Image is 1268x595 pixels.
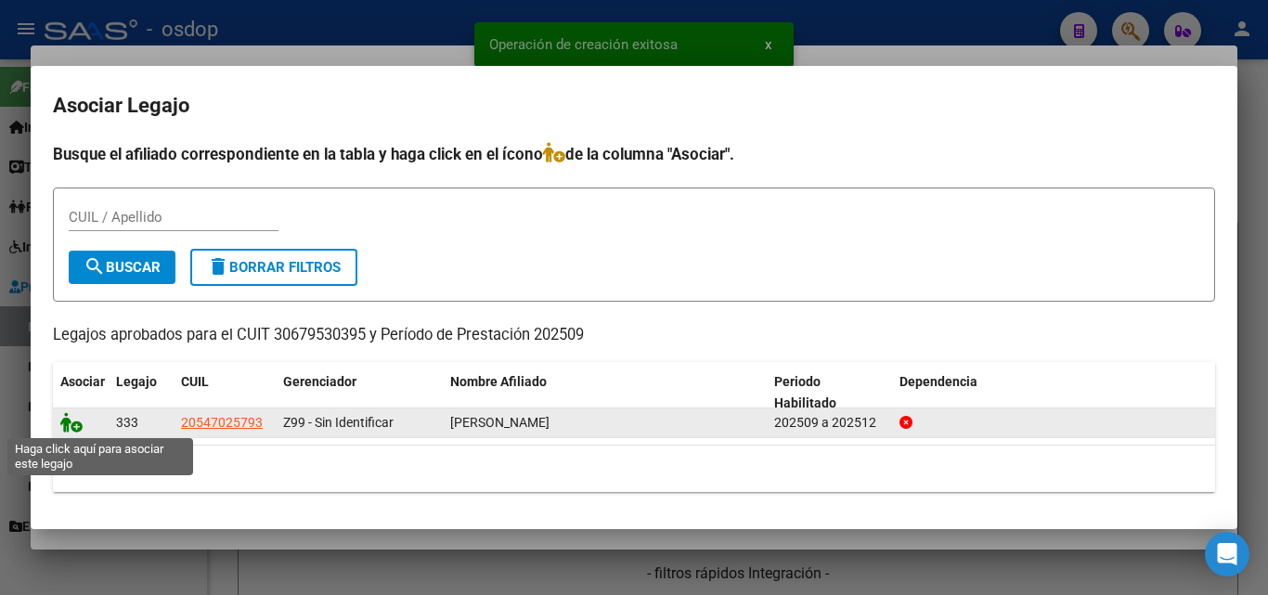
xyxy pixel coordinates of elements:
[53,362,109,423] datatable-header-cell: Asociar
[53,142,1215,166] h4: Busque el afiliado correspondiente en la tabla y haga click en el ícono de la columna "Asociar".
[774,412,885,433] div: 202509 a 202512
[207,255,229,278] mat-icon: delete
[109,362,174,423] datatable-header-cell: Legajo
[443,362,767,423] datatable-header-cell: Nombre Afiliado
[116,415,138,430] span: 333
[53,324,1215,347] p: Legajos aprobados para el CUIT 30679530395 y Período de Prestación 202509
[207,259,341,276] span: Borrar Filtros
[181,415,263,430] span: 20547025793
[84,259,161,276] span: Buscar
[767,362,892,423] datatable-header-cell: Periodo Habilitado
[69,251,175,284] button: Buscar
[53,446,1215,492] div: 1 registros
[283,374,356,389] span: Gerenciador
[774,374,836,410] span: Periodo Habilitado
[283,415,394,430] span: Z99 - Sin Identificar
[53,88,1215,123] h2: Asociar Legajo
[892,362,1216,423] datatable-header-cell: Dependencia
[181,374,209,389] span: CUIL
[276,362,443,423] datatable-header-cell: Gerenciador
[174,362,276,423] datatable-header-cell: CUIL
[450,415,550,430] span: RIVAS MAXIMO AMIN
[190,249,357,286] button: Borrar Filtros
[1205,532,1249,576] div: Open Intercom Messenger
[116,374,157,389] span: Legajo
[450,374,547,389] span: Nombre Afiliado
[899,374,977,389] span: Dependencia
[60,374,105,389] span: Asociar
[84,255,106,278] mat-icon: search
